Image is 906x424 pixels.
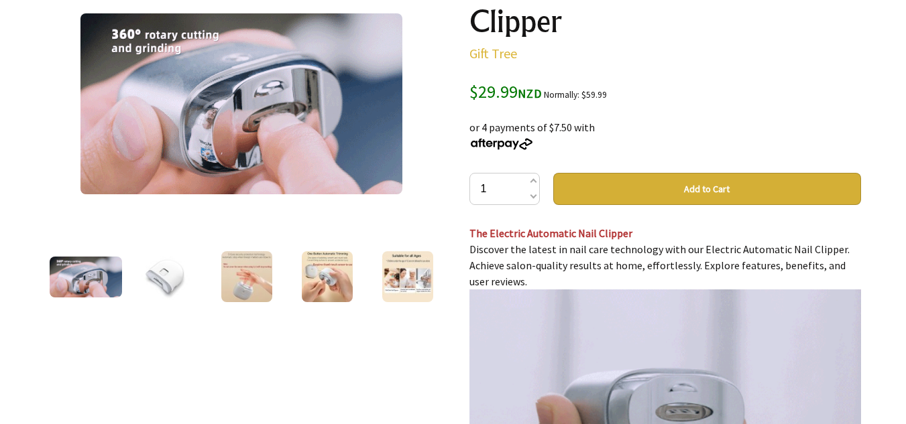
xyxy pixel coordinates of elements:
button: Add to Cart [553,173,861,205]
img: Electric Automatic Nail Clipper [221,251,272,302]
span: NZD [518,86,542,101]
img: Electric Automatic Nail Clipper [382,251,433,302]
img: Electric Automatic Nail Clipper [50,257,122,297]
img: Afterpay [469,138,534,150]
img: Electric Automatic Nail Clipper [302,251,353,302]
div: or 4 payments of $7.50 with [469,103,861,151]
span: $29.99 [469,80,542,102]
a: Gift Tree [469,45,517,62]
img: Electric Automatic Nail Clipper [141,251,192,302]
img: Electric Automatic Nail Clipper [80,13,402,194]
small: Normally: $59.99 [544,89,607,100]
span: The Electric Automatic Nail Clipper [469,226,632,240]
